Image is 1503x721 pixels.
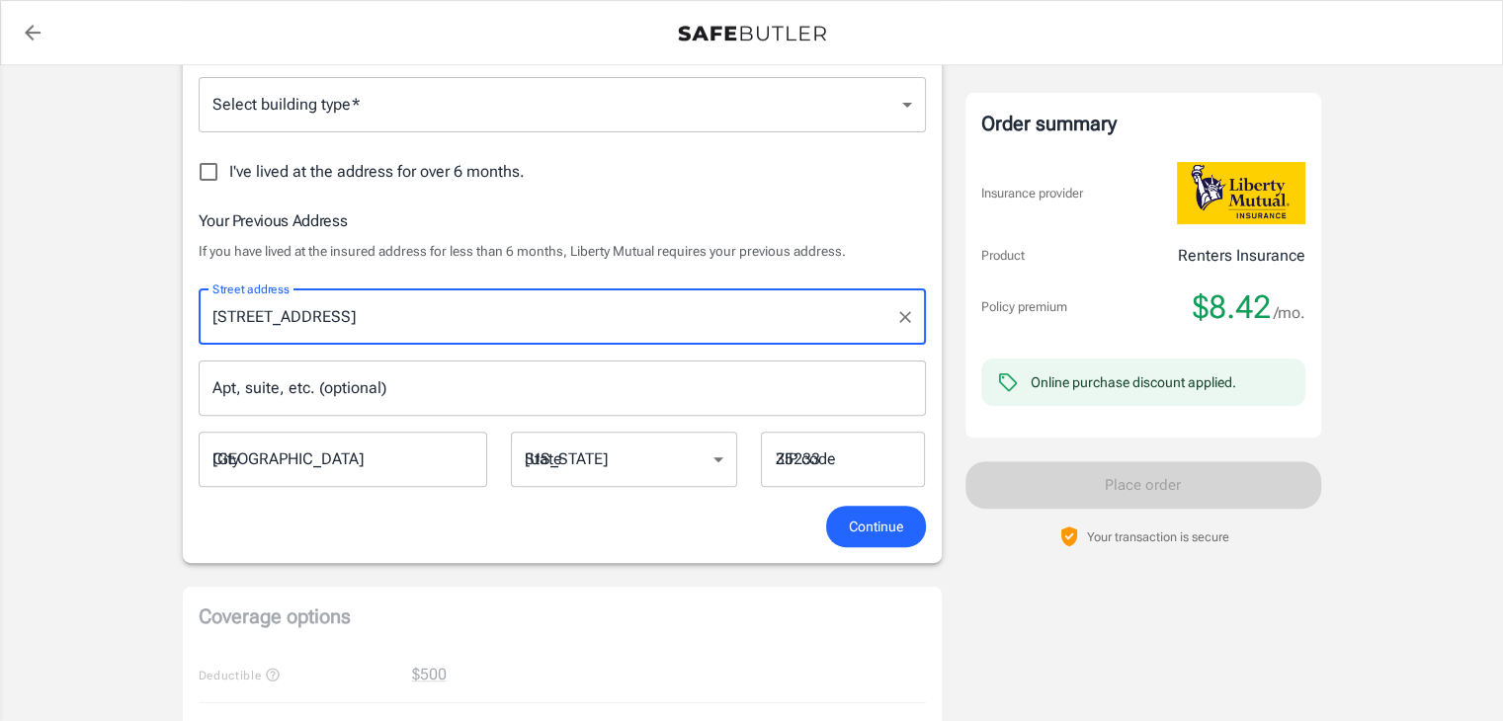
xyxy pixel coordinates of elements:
p: If you have lived at the insured address for less than 6 months, Liberty Mutual requires your pre... [199,241,926,261]
img: Liberty Mutual [1177,162,1305,224]
div: Order summary [981,109,1305,138]
span: I've lived at the address for over 6 months. [229,160,525,184]
button: Continue [826,506,926,548]
a: back to quotes [13,13,52,52]
div: Online purchase discount applied. [1031,372,1236,392]
label: Street address [212,280,290,297]
p: Renters Insurance [1178,244,1305,268]
p: Policy premium [981,297,1067,317]
p: Your transaction is secure [1087,527,1229,546]
img: Back to quotes [678,26,826,41]
p: Insurance provider [981,184,1083,203]
span: Continue [849,515,903,539]
h6: Your Previous Address [199,208,926,233]
span: /mo. [1274,299,1305,327]
button: Clear [891,303,919,331]
p: Product [981,246,1025,266]
span: $8.42 [1193,287,1271,327]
